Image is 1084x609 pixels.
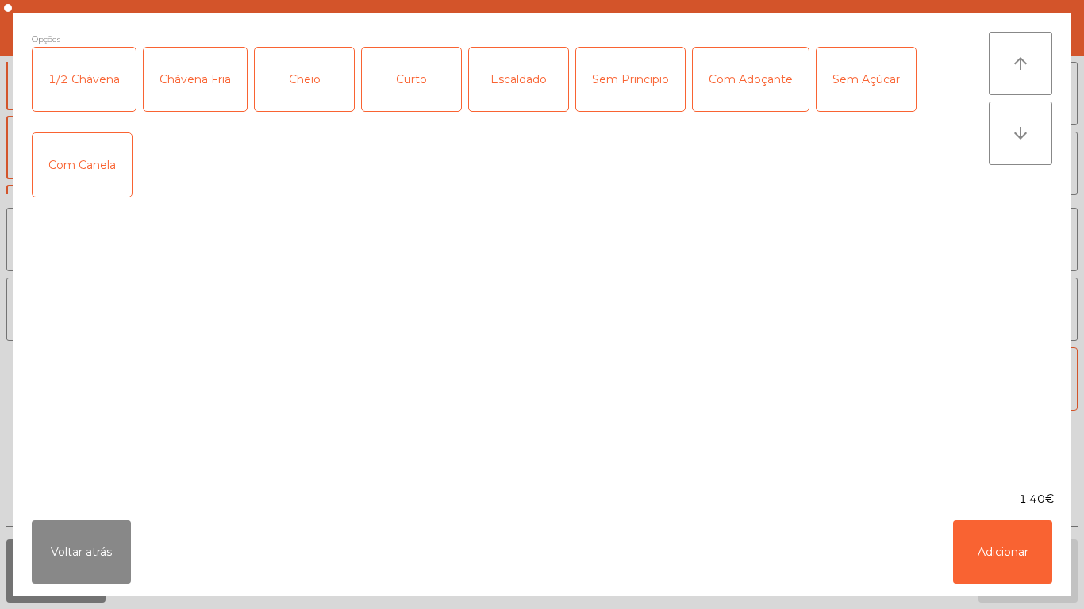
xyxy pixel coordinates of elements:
[13,491,1071,507] div: 1.40€
[989,32,1052,95] button: arrow_upward
[1011,54,1030,73] i: arrow_upward
[953,520,1052,584] button: Adicionar
[1011,124,1030,143] i: arrow_downward
[576,48,685,111] div: Sem Principio
[33,133,132,197] div: Com Canela
[32,32,60,47] span: Opções
[33,48,136,111] div: 1/2 Chávena
[32,520,131,584] button: Voltar atrás
[469,48,568,111] div: Escaldado
[817,48,916,111] div: Sem Açúcar
[255,48,354,111] div: Cheio
[693,48,809,111] div: Com Adoçante
[144,48,247,111] div: Chávena Fria
[362,48,461,111] div: Curto
[989,101,1052,165] button: arrow_downward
